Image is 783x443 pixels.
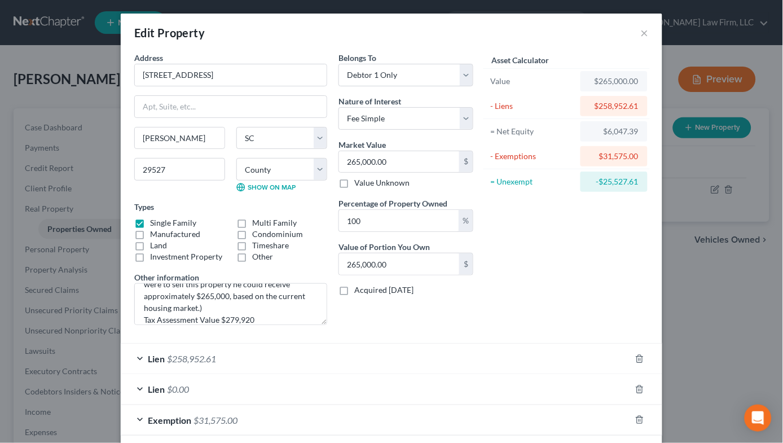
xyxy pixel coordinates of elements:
span: $31,575.00 [193,415,237,426]
label: Market Value [338,139,386,151]
label: Investment Property [150,251,222,262]
label: Acquired [DATE] [354,284,414,296]
label: Manufactured [150,229,200,240]
div: $ [459,151,473,173]
div: $31,575.00 [590,151,639,162]
label: Single Family [150,217,196,229]
span: $258,952.61 [167,353,216,364]
span: Lien [148,384,165,394]
input: Enter zip... [134,158,225,181]
span: Belongs To [338,53,376,63]
label: Types [134,201,154,213]
input: 0.00 [339,151,459,173]
label: Nature of Interest [338,95,401,107]
label: Value Unknown [354,177,410,188]
input: Apt, Suite, etc... [135,96,327,117]
div: Value [490,76,575,87]
span: Address [134,53,163,63]
div: Open Intercom Messenger [745,405,772,432]
label: Multi Family [252,217,297,229]
div: = Unexempt [490,176,575,187]
div: - Liens [490,100,575,112]
label: Percentage of Property Owned [338,198,447,209]
input: Enter city... [135,128,225,149]
input: Enter address... [135,64,327,86]
span: Exemption [148,415,191,426]
label: Land [150,240,167,251]
button: × [641,26,649,40]
div: $ [459,253,473,275]
input: 0.00 [339,253,459,275]
div: - Exemptions [490,151,575,162]
a: Show on Map [236,183,296,192]
div: % [459,210,473,231]
div: $6,047.39 [590,126,639,137]
label: Timeshare [252,240,289,251]
span: $0.00 [167,384,189,394]
label: Other information [134,271,199,283]
label: Condominium [252,229,303,240]
label: Asset Calculator [491,54,549,66]
div: $258,952.61 [590,100,639,112]
label: Value of Portion You Own [338,241,430,253]
input: 0.00 [339,210,459,231]
span: Lien [148,353,165,364]
label: Other [252,251,273,262]
div: $265,000.00 [590,76,639,87]
div: Edit Property [134,25,205,41]
div: -$25,527.61 [590,176,639,187]
div: = Net Equity [490,126,575,137]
